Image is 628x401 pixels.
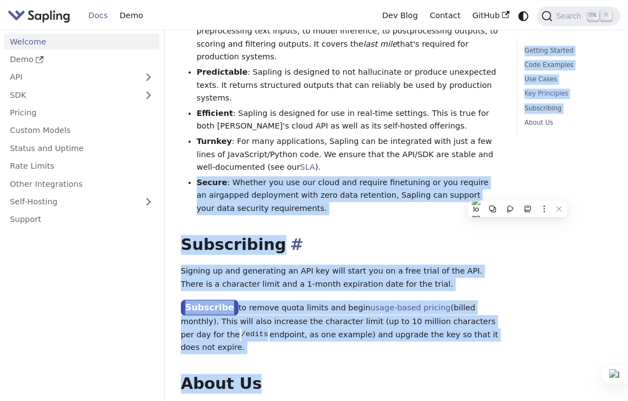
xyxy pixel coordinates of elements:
button: Expand sidebar category 'SDK' [137,87,159,103]
a: Contact [424,7,467,24]
a: API [4,69,137,85]
li: : [PERSON_NAME] is designed to handle the , from preprocessing text inputs, to model inference, t... [197,12,500,64]
strong: Efficient [197,109,233,118]
a: Custom Models [4,122,159,138]
button: Switch between dark and light mode (currently system mode) [516,8,532,24]
h2: About Us [181,374,500,394]
a: GitHub [466,7,515,24]
a: Getting Started [525,46,608,56]
a: Demo [114,7,149,24]
a: Docs [82,7,114,24]
a: Welcome [4,34,159,49]
a: Use Cases [525,74,608,85]
span: Search [553,12,588,20]
a: Subscribe [181,300,239,316]
a: Dev Blog [376,7,423,24]
kbd: K [601,10,612,20]
a: Other Integrations [4,176,159,192]
a: Demo [4,52,159,68]
li: : Sapling is designed for use in real-time settings. This is true for both [PERSON_NAME]'s cloud ... [197,107,500,133]
strong: Secure [197,178,228,187]
a: About Us [525,118,608,128]
a: usage-based pricing [371,303,451,312]
a: Pricing [4,105,159,121]
a: SLA [300,163,315,171]
a: Sapling.ai [8,8,74,24]
a: Key Principles [525,88,608,99]
a: Support [4,211,159,227]
h2: Subscribing [181,235,500,255]
a: Code Examples [525,60,608,70]
li: : For many applications, Sapling can be integrated with just a few lines of JavaScript/Python cod... [197,135,500,174]
a: Direct link to Subscribing [287,235,304,254]
button: Search (Ctrl+K) [537,6,620,26]
a: Status and Uptime [4,140,159,156]
a: Rate Limits [4,158,159,174]
li: : Whether you use our cloud and require finetuning or you require an airgapped deployment with ze... [197,176,500,215]
code: /edits [240,329,269,340]
img: Sapling.ai [8,8,70,24]
li: : Sapling is designed to not hallucinate or produce unexpected texts. It returns structured outpu... [197,66,500,105]
button: Expand sidebar category 'API' [137,69,159,85]
a: Self-Hosting [4,194,159,210]
em: last mile [363,40,397,48]
p: to remove quota limits and begin (billed monthly). This will also increase the character limit (u... [181,300,500,354]
strong: Turnkey [197,137,232,146]
a: SDK [4,87,137,103]
strong: Predictable [197,68,248,76]
a: Subscribing [525,103,608,114]
p: Signing up and generating an API key will start you on a free trial of the API. There is a charac... [181,265,500,291]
